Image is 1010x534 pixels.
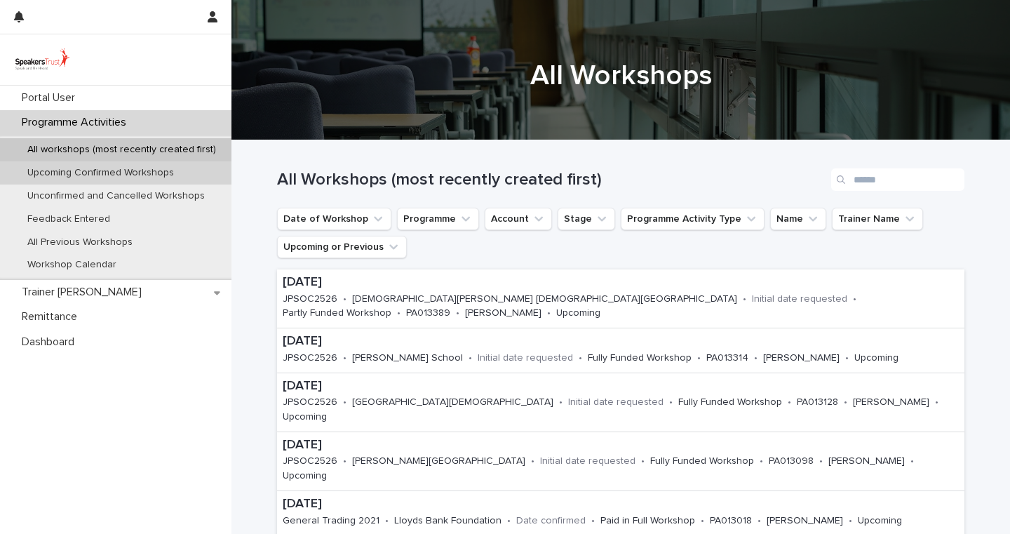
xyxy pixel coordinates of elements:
p: Date confirmed [516,515,586,527]
p: All Previous Workshops [16,236,144,248]
p: Upcoming [283,470,327,482]
p: • [547,307,551,319]
p: Unconfirmed and Cancelled Workshops [16,190,216,202]
p: • [819,455,823,467]
p: [PERSON_NAME] [465,307,541,319]
p: [PERSON_NAME] [853,396,929,408]
p: • [844,396,847,408]
p: • [385,515,389,527]
p: Lloyds Bank Foundation [394,515,501,527]
button: Programme [397,208,479,230]
p: [DATE] [283,275,959,291]
p: • [788,396,791,408]
p: • [579,352,582,364]
p: [PERSON_NAME] [828,455,905,467]
p: Trainer [PERSON_NAME] [16,286,153,299]
p: • [456,307,459,319]
p: Feedback Entered [16,213,121,225]
p: Initial date requested [568,396,664,408]
img: UVamC7uQTJC0k9vuxGLS [11,46,74,74]
a: [DATE]JPSOC2526•[GEOGRAPHIC_DATA][DEMOGRAPHIC_DATA]•Initial date requested•Fully Funded Workshop•... [277,373,964,432]
p: PA013018 [710,515,752,527]
p: Upcoming [556,307,600,319]
p: [DEMOGRAPHIC_DATA][PERSON_NAME] [DEMOGRAPHIC_DATA][GEOGRAPHIC_DATA] [352,293,737,305]
p: Upcoming [854,352,898,364]
p: • [591,515,595,527]
p: • [701,515,704,527]
p: Portal User [16,91,86,105]
p: [GEOGRAPHIC_DATA][DEMOGRAPHIC_DATA] [352,396,553,408]
p: • [849,515,852,527]
p: Programme Activities [16,116,137,129]
p: • [743,293,746,305]
p: • [469,352,472,364]
p: Fully Funded Workshop [588,352,692,364]
p: • [559,396,563,408]
button: Upcoming or Previous [277,236,407,258]
button: Date of Workshop [277,208,391,230]
p: Dashboard [16,335,86,349]
p: • [531,455,534,467]
p: • [845,352,849,364]
button: Programme Activity Type [621,208,765,230]
p: • [757,515,761,527]
p: • [669,396,673,408]
p: • [343,293,346,305]
p: [DATE] [283,379,959,394]
p: Initial date requested [752,293,847,305]
a: [DATE]JPSOC2526•[DEMOGRAPHIC_DATA][PERSON_NAME] [DEMOGRAPHIC_DATA][GEOGRAPHIC_DATA]•Initial date ... [277,269,964,328]
p: Upcoming [858,515,902,527]
h1: All Workshops [277,59,964,93]
p: General Trading 2021 [283,515,379,527]
p: Fully Funded Workshop [678,396,782,408]
a: [DATE]JPSOC2526•[PERSON_NAME] School•Initial date requested•Fully Funded Workshop•PA013314•[PERSO... [277,328,964,373]
p: Paid in Full Workshop [600,515,695,527]
p: • [697,352,701,364]
input: Search [831,168,964,191]
p: [PERSON_NAME] [763,352,840,364]
h1: All Workshops (most recently created first) [277,170,826,190]
p: • [641,455,645,467]
p: PA013314 [706,352,748,364]
p: JPSOC2526 [283,396,337,408]
p: Partly Funded Workshop [283,307,391,319]
p: • [397,307,400,319]
p: • [343,352,346,364]
p: [DATE] [283,438,959,453]
p: Initial date requested [478,352,573,364]
button: Account [485,208,552,230]
p: PA013098 [769,455,814,467]
p: All workshops (most recently created first) [16,144,227,156]
p: PA013128 [797,396,838,408]
p: [PERSON_NAME] School [352,352,463,364]
p: • [507,515,511,527]
p: Workshop Calendar [16,259,128,271]
p: • [760,455,763,467]
p: JPSOC2526 [283,293,337,305]
button: Trainer Name [832,208,923,230]
p: [PERSON_NAME] [767,515,843,527]
p: [DATE] [283,497,941,512]
p: Initial date requested [540,455,635,467]
p: • [910,455,914,467]
p: JPSOC2526 [283,455,337,467]
button: Name [770,208,826,230]
p: • [343,455,346,467]
p: Fully Funded Workshop [650,455,754,467]
p: • [853,293,856,305]
p: Remittance [16,310,88,323]
a: [DATE]JPSOC2526•[PERSON_NAME][GEOGRAPHIC_DATA]•Initial date requested•Fully Funded Workshop•PA013... [277,432,964,491]
p: Upcoming [283,411,327,423]
p: JPSOC2526 [283,352,337,364]
p: • [343,396,346,408]
p: • [754,352,757,364]
button: Stage [558,208,615,230]
p: • [935,396,938,408]
p: Upcoming Confirmed Workshops [16,167,185,179]
p: [DATE] [283,334,938,349]
p: PA013389 [406,307,450,319]
p: [PERSON_NAME][GEOGRAPHIC_DATA] [352,455,525,467]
